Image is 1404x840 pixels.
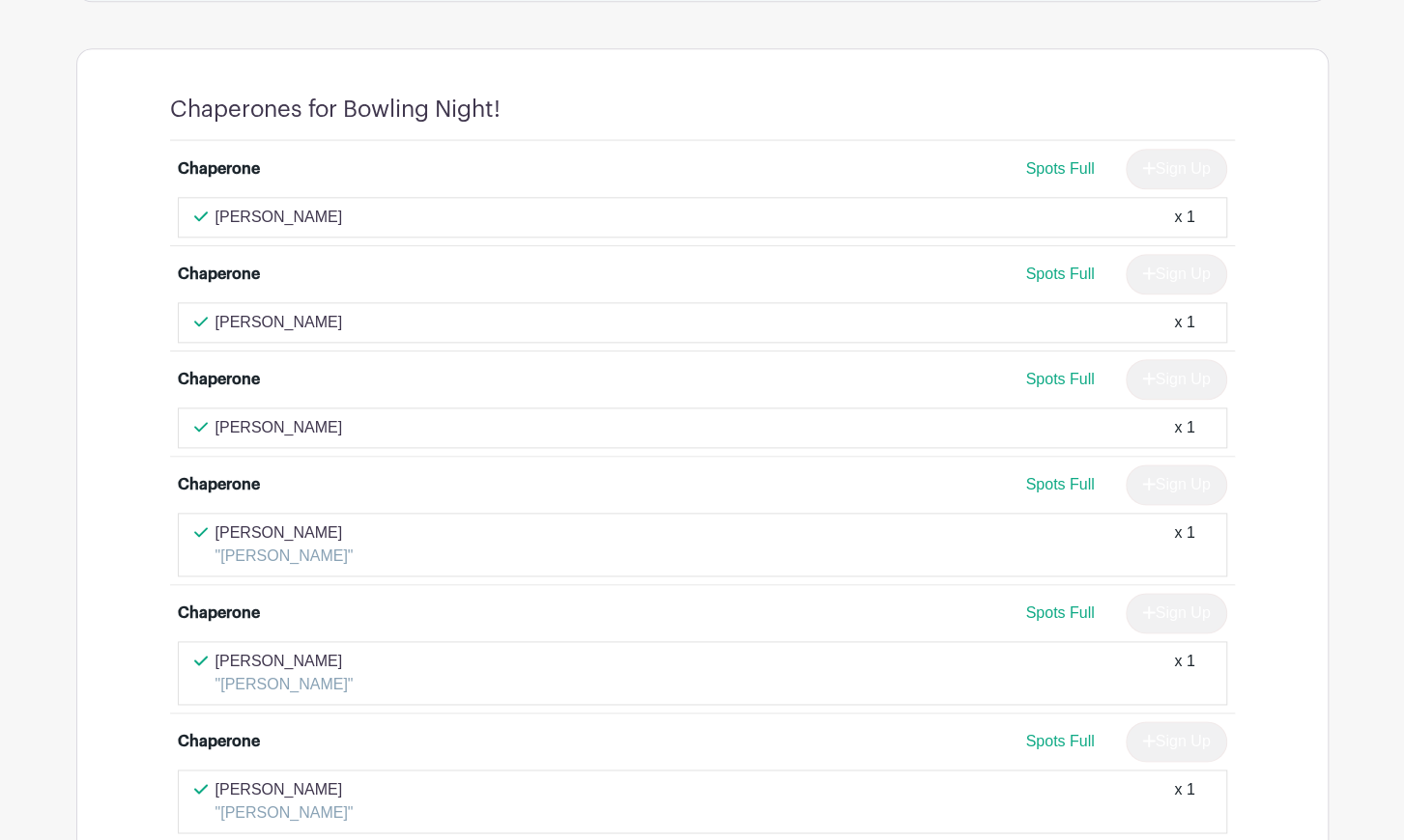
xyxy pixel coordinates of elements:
[215,801,354,825] p: "[PERSON_NAME]"
[1025,371,1094,387] span: Spots Full
[215,673,354,696] p: "[PERSON_NAME]"
[215,206,343,229] p: [PERSON_NAME]
[170,96,501,124] h4: Chaperones for Bowling Night!
[1025,604,1094,621] span: Spots Full
[178,368,260,391] div: Chaperone
[215,778,354,801] p: [PERSON_NAME]
[215,416,343,439] p: [PERSON_NAME]
[178,602,260,625] div: Chaperone
[1025,733,1094,749] span: Spots Full
[1174,206,1194,229] div: x 1
[1174,650,1194,696] div: x 1
[178,730,260,753] div: Chaperone
[1174,521,1194,568] div: x 1
[1025,160,1094,177] span: Spots Full
[1174,416,1194,439] div: x 1
[1025,266,1094,282] span: Spots Full
[1025,476,1094,492] span: Spots Full
[178,263,260,286] div: Chaperone
[215,545,354,568] p: "[PERSON_NAME]"
[215,311,343,334] p: [PERSON_NAME]
[215,521,354,545] p: [PERSON_NAME]
[1174,311,1194,334] div: x 1
[178,157,260,181] div: Chaperone
[1174,778,1194,825] div: x 1
[178,473,260,496] div: Chaperone
[215,650,354,673] p: [PERSON_NAME]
